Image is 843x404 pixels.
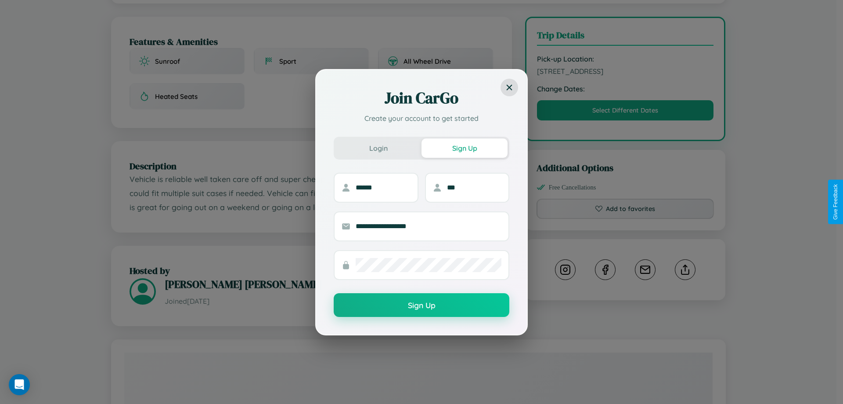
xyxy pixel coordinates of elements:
p: Create your account to get started [334,113,509,124]
div: Open Intercom Messenger [9,374,30,395]
div: Give Feedback [832,184,839,220]
button: Sign Up [421,138,508,158]
h2: Join CarGo [334,87,509,109]
button: Login [335,138,421,158]
button: Sign Up [334,293,509,317]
